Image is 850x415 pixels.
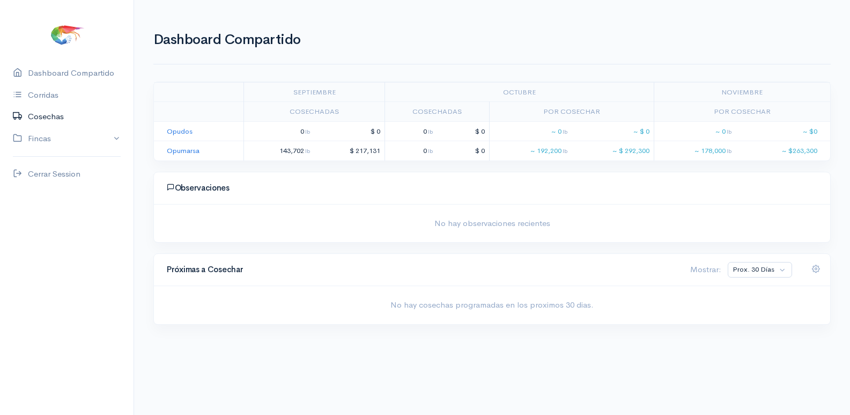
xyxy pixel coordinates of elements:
[243,121,314,141] td: 0
[305,147,310,155] span: lb
[736,121,830,141] td: ~ $0
[167,265,677,274] h4: Próximas a Cosechar
[314,141,385,161] td: $ 217,131
[305,128,310,135] span: lb
[160,217,824,230] span: No hay observaciones recientes
[654,121,736,141] td: ~ 0
[243,102,385,122] td: Cosechadas
[563,147,567,155] span: lb
[385,82,654,102] td: octubre
[153,32,831,48] h1: Dashboard Compartido
[490,141,572,161] td: ~ 192,200
[572,121,654,141] td: ~ $ 0
[654,102,830,122] td: Por Cosechar
[167,183,817,193] h4: Observaciones
[243,141,314,161] td: 143,702
[654,82,830,102] td: noviembre
[437,141,490,161] td: $ 0
[385,141,438,161] td: 0
[684,264,721,276] div: Mostrar:
[572,141,654,161] td: ~ $ 292,300
[654,141,736,161] td: ~ 178,000
[727,147,731,155] span: lb
[490,102,654,122] td: Por Cosechar
[314,121,385,141] td: $ 0
[490,121,572,141] td: ~ 0
[736,141,830,161] td: ~ $263,300
[437,121,490,141] td: $ 0
[167,127,193,136] a: Opudos
[385,102,490,122] td: Cosechadas
[385,121,438,141] td: 0
[727,128,731,135] span: lb
[243,82,385,102] td: septiembre
[563,128,567,135] span: lb
[167,146,199,155] a: Opumarsa
[428,147,433,155] span: lb
[154,286,830,324] div: No hay cosechas programadas en los proximos 30 dias.
[428,128,433,135] span: lb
